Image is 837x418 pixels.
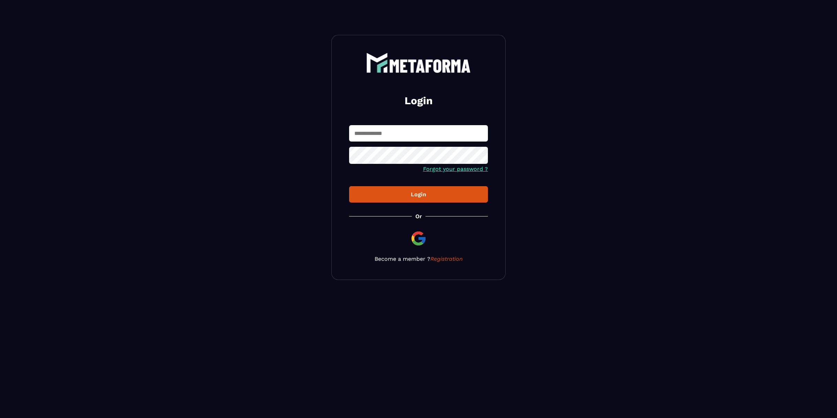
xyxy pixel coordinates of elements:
[349,53,488,73] a: logo
[430,256,463,262] a: Registration
[355,191,482,198] div: Login
[349,186,488,203] button: Login
[410,230,427,247] img: google
[423,166,488,172] a: Forgot your password ?
[349,256,488,262] p: Become a member ?
[366,53,471,73] img: logo
[415,213,422,220] p: Or
[357,94,480,108] h2: Login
